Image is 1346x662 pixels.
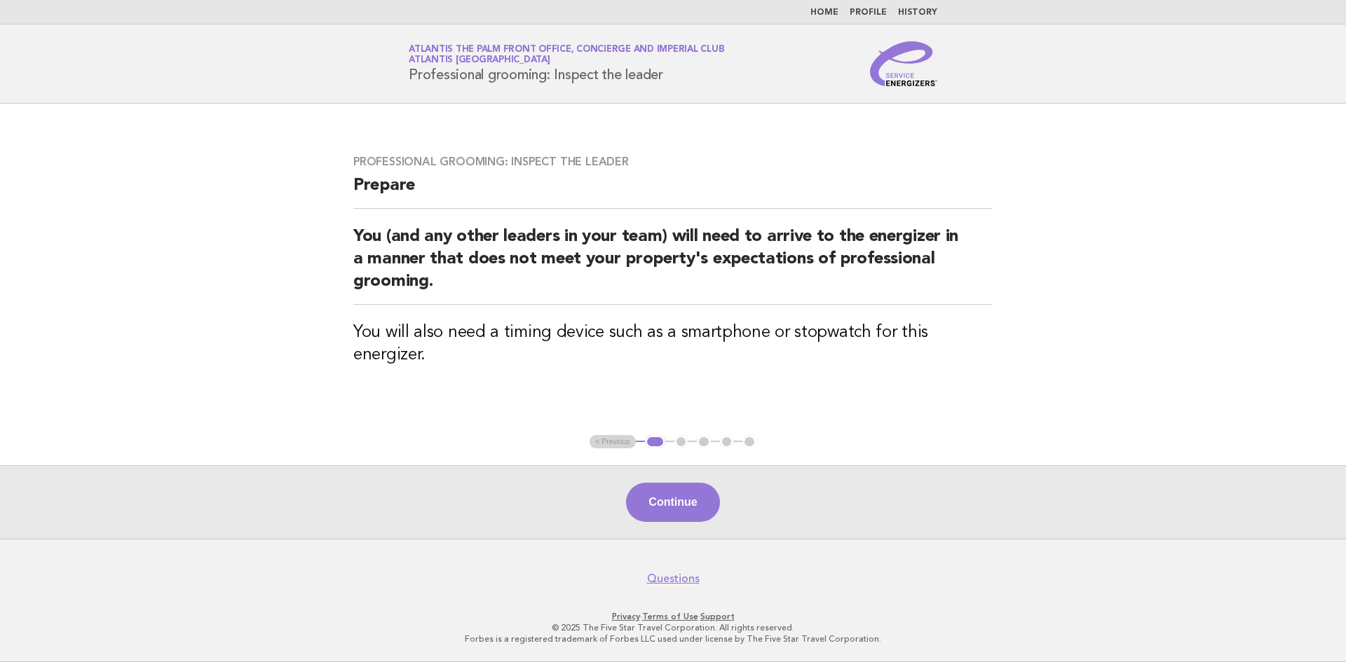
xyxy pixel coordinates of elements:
[642,612,698,621] a: Terms of Use
[353,174,993,209] h2: Prepare
[244,611,1102,622] p: · ·
[409,46,724,82] h1: Professional grooming: Inspect the leader
[700,612,735,621] a: Support
[626,483,719,522] button: Continue
[353,226,993,305] h2: You (and any other leaders in your team) will need to arrive to the energizer in a manner that do...
[409,56,550,65] span: Atlantis [GEOGRAPHIC_DATA]
[870,41,937,86] img: Service Energizers
[645,435,665,449] button: 1
[244,622,1102,633] p: © 2025 The Five Star Travel Corporation. All rights reserved.
[244,633,1102,644] p: Forbes is a registered trademark of Forbes LLC used under license by The Five Star Travel Corpora...
[898,8,937,17] a: History
[353,322,993,366] h3: You will also need a timing device such as a smartphone or stopwatch for this energizer.
[850,8,887,17] a: Profile
[409,45,724,64] a: Atlantis The Palm Front Office, Concierge and Imperial ClubAtlantis [GEOGRAPHIC_DATA]
[612,612,640,621] a: Privacy
[353,155,993,169] h3: Professional grooming: Inspect the leader
[647,572,700,586] a: Questions
[810,8,838,17] a: Home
